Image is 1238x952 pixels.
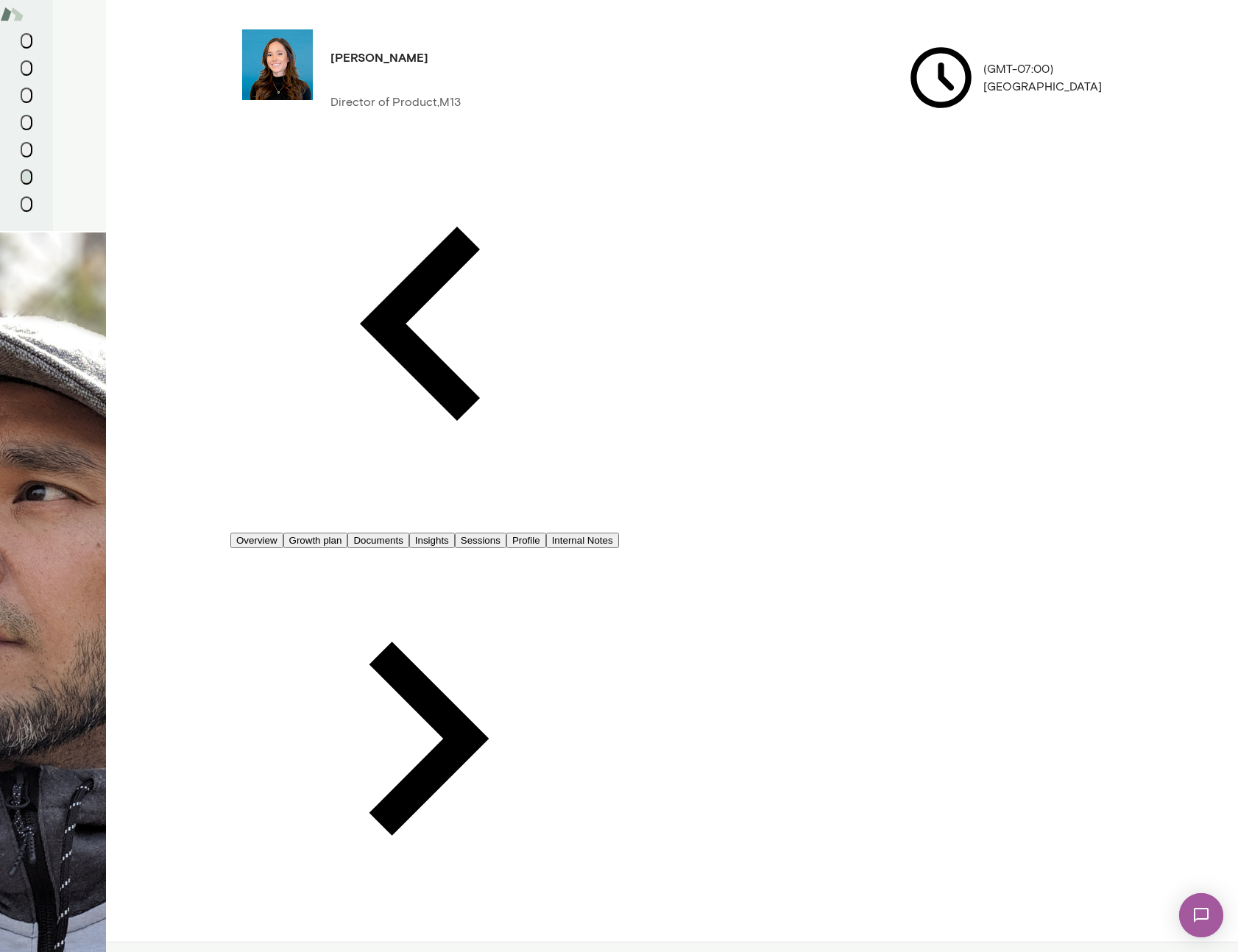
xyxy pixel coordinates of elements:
p: Director of Product, M13 [330,93,461,111]
h4: [PERSON_NAME] [330,49,428,66]
button: Home [21,33,32,49]
button: Overview [230,533,283,548]
button: Client app [21,196,32,212]
button: Insights [409,533,455,548]
button: Members [21,169,32,185]
button: Internal Notes [546,533,619,548]
button: Insights [21,115,32,130]
button: Profile [506,533,546,548]
button: Growth Plan [21,88,32,103]
button: Sessions [21,60,32,76]
button: Growth plan [283,533,348,548]
p: (GMT-07:00) [GEOGRAPHIC_DATA] [905,41,1102,114]
img: Mary Lara [242,29,313,100]
button: Documents [21,142,32,157]
button: Sessions [455,533,506,548]
button: Documents [347,533,408,548]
